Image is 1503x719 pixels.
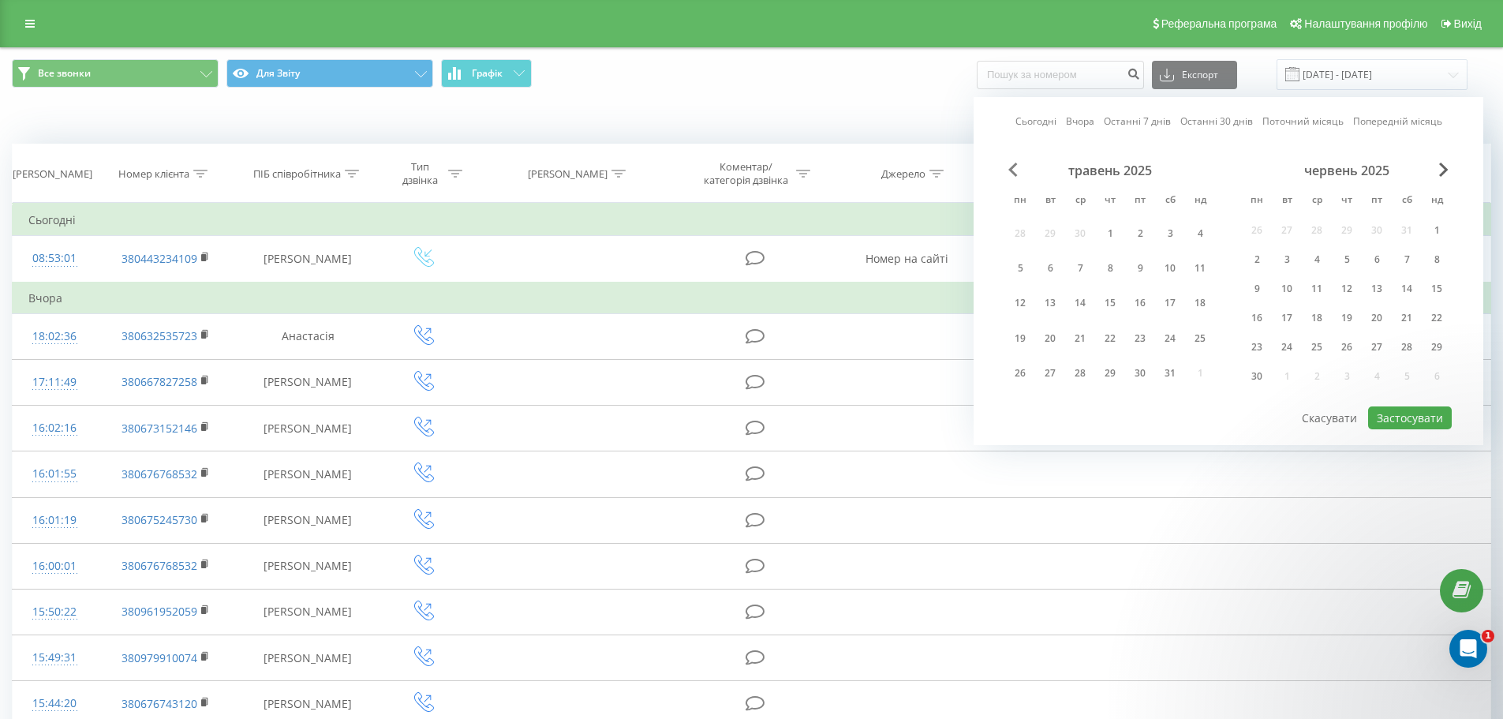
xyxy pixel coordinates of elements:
[1392,306,1422,330] div: сб 21 черв 2025 р.
[1005,253,1035,283] div: пн 5 трав 2025 р.
[700,160,792,187] div: Коментар/категорія дзвінка
[1008,163,1018,177] span: Previous Month
[1125,359,1155,388] div: пт 30 трав 2025 р.
[28,551,81,582] div: 16:00:01
[28,597,81,627] div: 15:50:22
[1367,337,1387,358] div: 27
[28,642,81,673] div: 15:49:31
[1392,277,1422,301] div: сб 14 черв 2025 р.
[122,512,197,527] a: 380675245730
[1362,335,1392,359] div: пт 27 черв 2025 р.
[1277,279,1297,299] div: 10
[1422,277,1452,301] div: нд 15 черв 2025 р.
[28,367,81,398] div: 17:11:49
[122,696,197,711] a: 380676743120
[1335,189,1359,213] abbr: четвер
[1426,279,1447,299] div: 15
[1307,308,1327,328] div: 18
[1068,189,1092,213] abbr: середа
[28,413,81,444] div: 16:02:16
[1395,189,1419,213] abbr: субота
[234,589,382,635] td: [PERSON_NAME]
[1368,406,1452,429] button: Застосувати
[1070,363,1090,384] div: 28
[1304,17,1427,30] span: Налаштування профілю
[1035,289,1065,318] div: вт 13 трав 2025 р.
[1125,289,1155,318] div: пт 16 трав 2025 р.
[234,313,382,359] td: Анастасія
[1095,289,1125,318] div: чт 15 трав 2025 р.
[1040,328,1060,349] div: 20
[1262,114,1344,129] a: Поточний місяць
[1130,363,1150,384] div: 30
[1010,363,1030,384] div: 26
[234,359,382,405] td: [PERSON_NAME]
[122,604,197,619] a: 380961952059
[1242,248,1272,271] div: пн 2 черв 2025 р.
[1095,253,1125,283] div: чт 8 трав 2025 р.
[1247,366,1267,387] div: 30
[1272,248,1302,271] div: вт 3 черв 2025 р.
[1155,289,1185,318] div: сб 17 трав 2025 р.
[234,451,382,497] td: [PERSON_NAME]
[1337,308,1357,328] div: 19
[1242,306,1272,330] div: пн 16 черв 2025 р.
[1130,328,1150,349] div: 23
[122,251,197,266] a: 380443234109
[1190,223,1210,244] div: 4
[1247,249,1267,270] div: 2
[1015,114,1056,129] a: Сьогодні
[1035,324,1065,353] div: вт 20 трав 2025 р.
[122,466,197,481] a: 380676768532
[1010,293,1030,313] div: 12
[1155,359,1185,388] div: сб 31 трав 2025 р.
[122,328,197,343] a: 380632535723
[1005,359,1035,388] div: пн 26 трав 2025 р.
[1302,306,1332,330] div: ср 18 черв 2025 р.
[1392,335,1422,359] div: сб 28 черв 2025 р.
[1065,253,1095,283] div: ср 7 трав 2025 р.
[1422,335,1452,359] div: нд 29 черв 2025 р.
[1337,249,1357,270] div: 5
[1185,289,1215,318] div: нд 18 трав 2025 р.
[1426,249,1447,270] div: 8
[1188,189,1212,213] abbr: неділя
[122,421,197,436] a: 380673152146
[226,59,433,88] button: Для Звіту
[1190,328,1210,349] div: 25
[1302,248,1332,271] div: ср 4 черв 2025 р.
[1365,189,1389,213] abbr: п’ятниця
[1008,189,1032,213] abbr: понеділок
[1180,114,1253,129] a: Останні 30 днів
[1332,248,1362,271] div: чт 5 черв 2025 р.
[1130,223,1150,244] div: 2
[253,167,341,181] div: ПІБ співробітника
[1160,258,1180,279] div: 10
[28,243,81,274] div: 08:53:01
[1100,328,1120,349] div: 22
[1185,324,1215,353] div: нд 25 трав 2025 р.
[1242,277,1272,301] div: пн 9 черв 2025 р.
[1277,308,1297,328] div: 17
[234,543,382,589] td: [PERSON_NAME]
[234,406,382,451] td: [PERSON_NAME]
[1035,253,1065,283] div: вт 6 трав 2025 р.
[1100,258,1120,279] div: 8
[1367,308,1387,328] div: 20
[1190,293,1210,313] div: 18
[1100,363,1120,384] div: 29
[1422,306,1452,330] div: нд 22 черв 2025 р.
[1426,220,1447,241] div: 1
[1095,219,1125,248] div: чт 1 трав 2025 р.
[1302,335,1332,359] div: ср 25 черв 2025 р.
[1242,365,1272,388] div: пн 30 черв 2025 р.
[1307,249,1327,270] div: 4
[1337,337,1357,358] div: 26
[1185,253,1215,283] div: нд 11 трав 2025 р.
[1439,163,1449,177] span: Next Month
[1100,223,1120,244] div: 1
[1158,189,1182,213] abbr: субота
[1125,253,1155,283] div: пт 9 трав 2025 р.
[1307,279,1327,299] div: 11
[1070,293,1090,313] div: 14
